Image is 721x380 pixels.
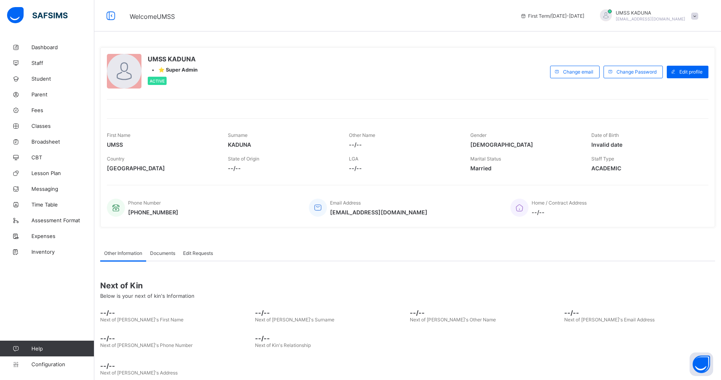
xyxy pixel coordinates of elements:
span: --/-- [228,165,337,172]
span: Next of [PERSON_NAME]'s First Name [100,317,183,323]
span: Other Name [349,132,375,138]
span: --/-- [255,309,406,317]
span: --/-- [100,309,251,317]
span: Classes [31,123,94,129]
span: Change Password [616,69,657,75]
span: Next of Kin [100,281,715,290]
span: Gender [470,132,486,138]
span: ACADEMIC [591,165,701,172]
span: --/-- [100,362,715,370]
span: UMSS [107,141,216,148]
span: --/-- [349,165,458,172]
span: Fees [31,107,94,113]
span: Parent [31,91,94,98]
span: First Name [107,132,130,138]
span: --/-- [532,209,587,216]
span: [EMAIL_ADDRESS][DOMAIN_NAME] [330,209,427,216]
span: Edit Requests [183,250,213,256]
span: Below is your next of kin's Information [100,293,194,299]
span: Active [150,79,165,83]
span: Inventory [31,249,94,255]
span: Date of Birth [591,132,619,138]
span: Student [31,76,94,82]
span: Phone Number [128,200,161,206]
div: UMSSKADUNA [592,9,702,22]
span: Married [470,165,580,172]
div: • [148,67,198,73]
span: State of Origin [228,156,259,162]
span: CBT [31,154,94,160]
span: Next of Kin's Relationship [255,342,311,348]
span: Help [31,345,94,352]
span: KADUNA [228,141,337,148]
span: [EMAIL_ADDRESS][DOMAIN_NAME] [616,17,685,21]
span: Next of [PERSON_NAME]'s Surname [255,317,334,323]
span: --/-- [410,309,561,317]
span: Messaging [31,186,94,192]
span: Assessment Format [31,217,94,223]
span: Email Address [330,200,361,206]
span: LGA [349,156,358,162]
span: Next of [PERSON_NAME]'s Phone Number [100,342,193,348]
span: Next of [PERSON_NAME]'s Other Name [410,317,496,323]
span: Staff [31,60,94,66]
span: Time Table [31,201,94,208]
span: Lesson Plan [31,170,94,176]
span: UMSS KADUNA [616,10,685,16]
span: Home / Contract Address [532,200,587,206]
span: Next of [PERSON_NAME]'s Address [100,370,178,376]
span: Dashboard [31,44,94,50]
span: session/term information [520,13,584,19]
span: Surname [228,132,248,138]
span: Broadsheet [31,138,94,145]
span: Documents [150,250,175,256]
span: --/-- [349,141,458,148]
span: [DEMOGRAPHIC_DATA] [470,141,580,148]
span: --/-- [255,334,406,342]
span: Expenses [31,233,94,239]
span: Invalid date [591,141,701,148]
img: safsims [7,7,68,24]
span: Other Information [104,250,142,256]
span: Staff Type [591,156,614,162]
span: UMSS KADUNA [148,55,198,63]
span: Configuration [31,361,94,367]
button: Open asap [690,352,713,376]
span: Change email [563,69,593,75]
span: [PHONE_NUMBER] [128,209,178,216]
span: ⭐ Super Admin [158,67,198,73]
span: --/-- [564,309,715,317]
span: Welcome UMSS [130,13,175,20]
span: [GEOGRAPHIC_DATA] [107,165,216,172]
span: Country [107,156,125,162]
span: Edit profile [679,69,703,75]
span: Marital Status [470,156,501,162]
span: Next of [PERSON_NAME]'s Email Address [564,317,655,323]
span: --/-- [100,334,251,342]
